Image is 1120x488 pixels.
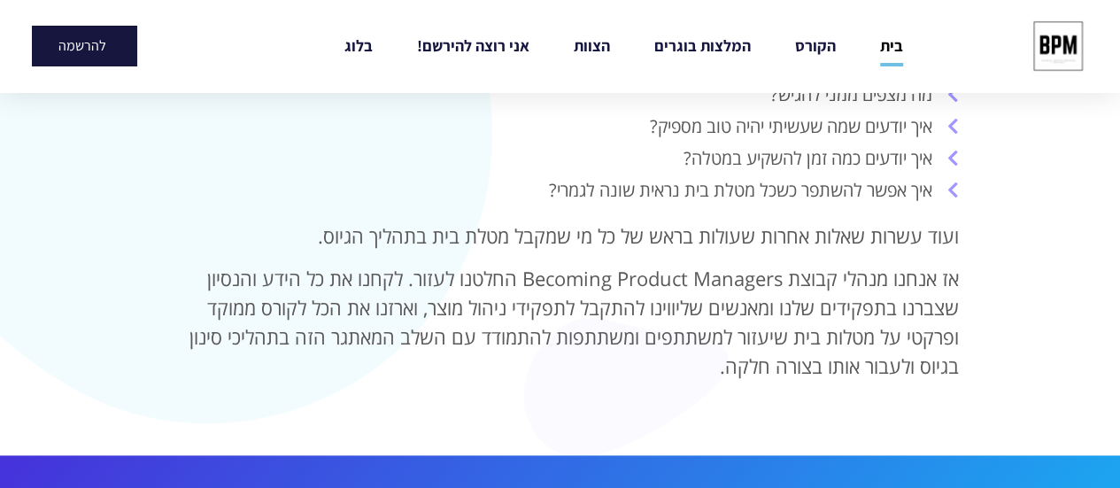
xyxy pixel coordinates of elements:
[417,26,529,66] a: אני רוצה להירשם!
[684,145,937,172] span: איך יודעים כמה זמן להשקיע במטלה?
[344,26,373,66] a: בלוג
[770,81,937,108] span: מה מצפים ממני להגיש?
[880,26,903,66] a: בית
[58,39,106,53] span: להרשמה
[574,26,610,66] a: הצוות
[549,177,937,204] span: איך אפשר להשתפר כשכל מטלת בית נראית שונה לגמרי?
[162,264,959,381] p: אז אנחנו מנהלי קבוצת Becoming Product Managers החלטנו לעזור. לקחנו את כל הידע והנסיון שצברנו בתפק...
[650,113,937,140] span: איך יודעים שמה שעשיתי יהיה טוב מספיק?
[32,26,137,66] a: להרשמה
[266,26,981,66] nav: Menu
[162,221,959,251] p: ועוד עשרות שאלות אחרות שעולות בראש של כל מי שמקבל מטלת בית בתהליך הגיוס.
[1025,13,1091,79] img: cropped-bpm-logo-1.jpeg
[654,26,751,66] a: המלצות בוגרים
[795,26,836,66] a: הקורס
